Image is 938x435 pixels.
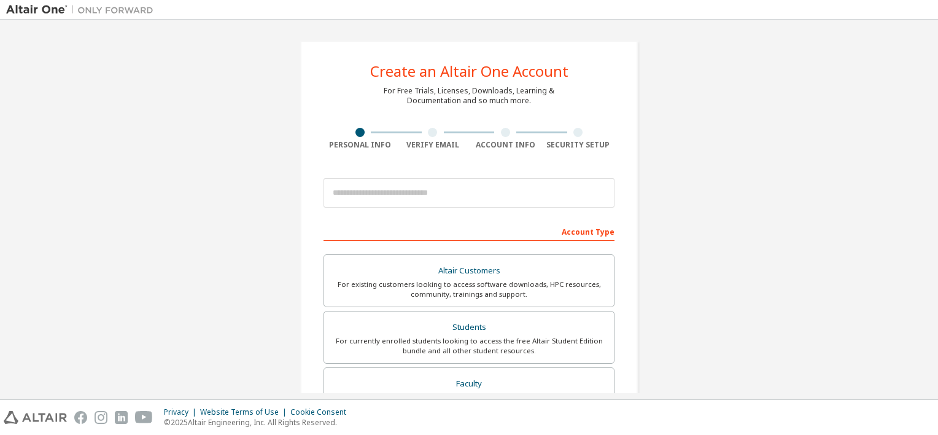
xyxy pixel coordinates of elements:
[200,407,290,417] div: Website Terms of Use
[542,140,615,150] div: Security Setup
[384,86,554,106] div: For Free Trials, Licenses, Downloads, Learning & Documentation and so much more.
[324,140,397,150] div: Personal Info
[331,262,607,280] div: Altair Customers
[370,64,568,79] div: Create an Altair One Account
[135,411,153,424] img: youtube.svg
[74,411,87,424] img: facebook.svg
[331,392,607,412] div: For faculty & administrators of academic institutions administering students and accessing softwa...
[115,411,128,424] img: linkedin.svg
[331,336,607,356] div: For currently enrolled students looking to access the free Altair Student Edition bundle and all ...
[290,407,354,417] div: Cookie Consent
[324,221,614,241] div: Account Type
[397,140,470,150] div: Verify Email
[164,407,200,417] div: Privacy
[469,140,542,150] div: Account Info
[331,319,607,336] div: Students
[4,411,67,424] img: altair_logo.svg
[331,375,607,393] div: Faculty
[6,4,160,16] img: Altair One
[95,411,107,424] img: instagram.svg
[164,417,354,428] p: © 2025 Altair Engineering, Inc. All Rights Reserved.
[331,280,607,299] div: For existing customers looking to access software downloads, HPC resources, community, trainings ...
